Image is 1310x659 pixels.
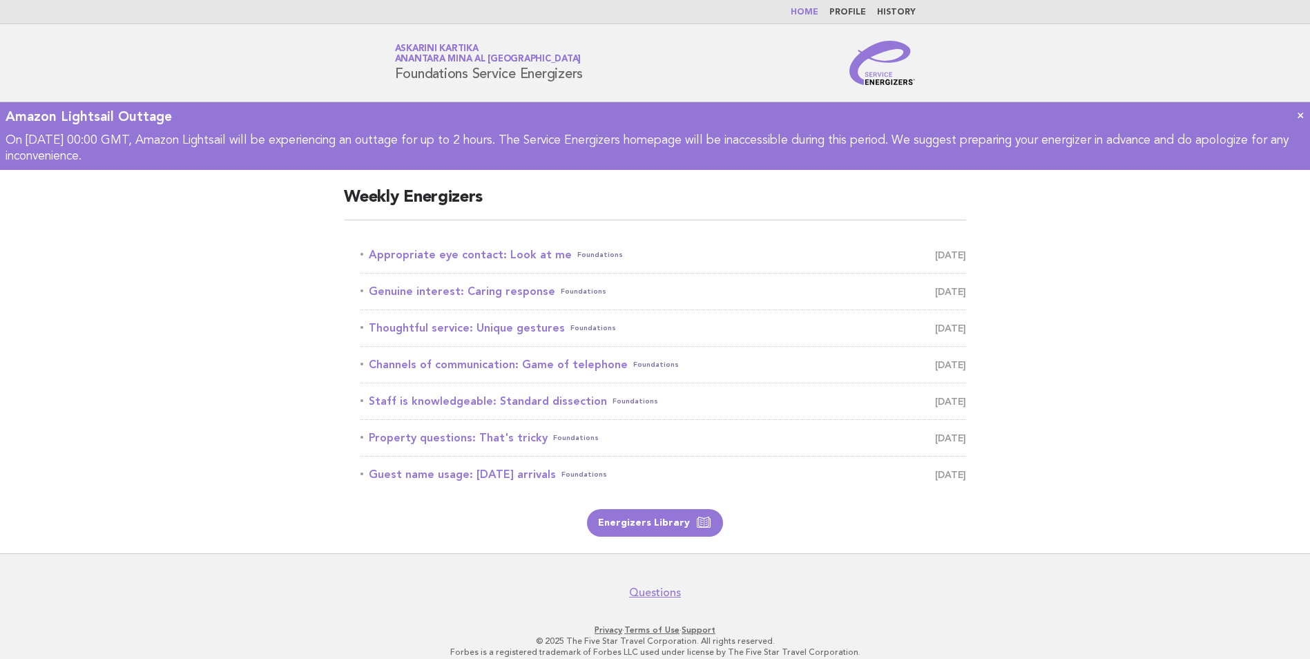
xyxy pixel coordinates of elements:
[633,355,679,374] span: Foundations
[6,133,1304,165] div: On [DATE] 00:00 GMT, Amazon Lightsail will be experiencing an outtage for up to 2 hours. The Serv...
[877,8,916,17] a: History
[682,625,715,635] a: Support
[344,187,966,220] h2: Weekly Energizers
[233,647,1078,658] p: Forbes is a registered trademark of Forbes LLC used under license by The Five Star Travel Corpora...
[561,465,607,484] span: Foundations
[360,318,966,338] a: Thoughtful service: Unique gesturesFoundations [DATE]
[395,45,584,81] h1: Foundations Service Energizers
[233,624,1078,636] p: · ·
[553,428,599,448] span: Foundations
[935,245,966,265] span: [DATE]
[360,282,966,301] a: Genuine interest: Caring responseFoundations [DATE]
[360,245,966,265] a: Appropriate eye contact: Look at meFoundations [DATE]
[587,509,723,537] a: Energizers Library
[395,44,581,64] a: Askarini KartikaAnantara Mina al [GEOGRAPHIC_DATA]
[577,245,623,265] span: Foundations
[561,282,606,301] span: Foundations
[829,8,866,17] a: Profile
[595,625,622,635] a: Privacy
[935,465,966,484] span: [DATE]
[935,282,966,301] span: [DATE]
[791,8,818,17] a: Home
[360,465,966,484] a: Guest name usage: [DATE] arrivalsFoundations [DATE]
[935,428,966,448] span: [DATE]
[570,318,616,338] span: Foundations
[624,625,680,635] a: Terms of Use
[395,55,581,64] span: Anantara Mina al [GEOGRAPHIC_DATA]
[849,41,916,85] img: Service Energizers
[613,392,658,411] span: Foundations
[935,355,966,374] span: [DATE]
[935,318,966,338] span: [DATE]
[6,108,1304,126] div: Amazon Lightsail Outtage
[935,392,966,411] span: [DATE]
[360,392,966,411] a: Staff is knowledgeable: Standard dissectionFoundations [DATE]
[1297,108,1304,122] a: ×
[233,636,1078,647] p: © 2025 The Five Star Travel Corporation. All rights reserved.
[360,428,966,448] a: Property questions: That's trickyFoundations [DATE]
[629,586,681,600] a: Questions
[360,355,966,374] a: Channels of communication: Game of telephoneFoundations [DATE]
